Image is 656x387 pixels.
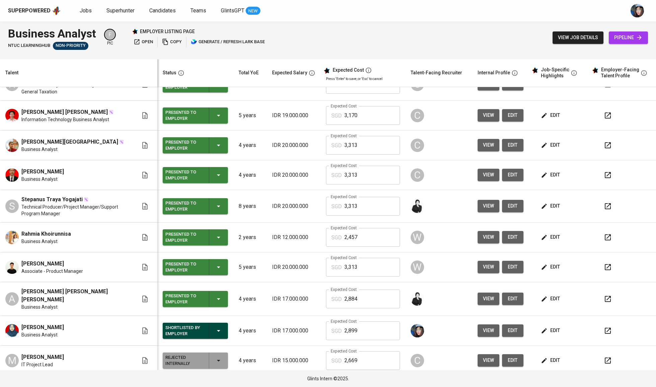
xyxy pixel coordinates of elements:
[272,111,315,120] p: IDR 19.000.000
[540,261,563,273] button: edit
[21,168,64,176] span: [PERSON_NAME]
[21,176,58,182] span: Business Analyst
[542,356,560,365] span: edit
[165,168,203,182] div: Presented to Employer
[191,38,197,45] img: lark
[21,146,58,153] span: Business Analyst
[507,141,518,149] span: edit
[5,292,19,306] div: A
[21,116,109,123] span: Information Technology Business Analyst
[165,108,203,123] div: Presented to Employer
[165,260,203,275] div: Presented to Employer
[160,37,183,47] button: copy
[165,138,203,153] div: Presented to Employer
[21,353,64,361] span: [PERSON_NAME]
[502,354,523,367] button: edit
[106,7,136,15] a: Superhunter
[163,198,228,214] button: Presented to Employer
[221,7,260,15] a: GlintsGPT NEW
[411,139,424,152] div: C
[5,324,19,337] img: Yanti Mandasari
[163,69,176,77] div: Status
[540,354,563,367] button: edit
[502,200,523,212] button: edit
[331,171,342,179] p: SGD
[411,168,424,182] div: C
[272,263,315,271] p: IDR 20.000.000
[507,295,518,303] span: edit
[502,231,523,243] button: edit
[21,268,83,275] span: Associate - Product Manager
[331,263,342,272] p: SGD
[163,323,228,339] button: Shortlisted by Employer
[502,261,523,273] button: edit
[80,7,93,15] a: Jobs
[165,230,203,245] div: Presented to Employer
[239,295,261,303] p: 4 years
[239,357,261,365] p: 4 years
[326,76,400,81] p: Press 'Enter' to save, or 'Esc' to cancel
[5,168,19,182] img: David Raharja
[272,69,307,77] div: Expected Salary
[108,109,114,115] img: magic_wand.svg
[8,25,96,42] div: Business Analyst
[83,197,89,202] img: magic_wand.svg
[478,354,499,367] button: view
[134,38,153,46] span: open
[507,233,518,241] span: edit
[478,109,499,122] button: view
[21,230,71,238] span: Rahmia Khoirunnisa
[331,112,342,120] p: SGD
[540,109,563,122] button: edit
[411,260,424,274] div: W
[541,67,569,79] div: Job-Specific Highlights
[483,326,494,335] span: view
[507,111,518,120] span: edit
[502,169,523,181] button: edit
[542,171,560,179] span: edit
[542,111,560,120] span: edit
[5,139,19,152] img: Jehansyah Isfahan
[132,28,138,34] img: Glints Star
[149,7,176,14] span: Candidates
[189,37,266,47] button: lark generate / refresh lark base
[21,204,130,217] span: Technical Producer/Project Manager/Support Program Manager
[239,233,261,241] p: 2 years
[165,353,203,368] div: Rejected Internally
[165,323,203,338] div: Shortlisted by Employer
[483,233,494,241] span: view
[190,7,206,14] span: Teams
[163,291,228,307] button: Presented to Employer
[272,295,315,303] p: IDR 17.000.000
[411,231,424,244] div: W
[507,202,518,210] span: edit
[478,261,499,273] button: view
[8,43,50,49] span: NTUC LearningHub
[542,263,560,271] span: edit
[163,353,228,369] button: Rejected Internally
[631,4,644,17] img: diazagista@glints.com
[483,111,494,120] span: view
[478,169,499,181] button: view
[502,139,523,151] button: edit
[5,200,19,213] div: S
[163,259,228,275] button: Presented to Employer
[104,29,116,41] div: F
[239,171,261,179] p: 4 years
[483,171,494,179] span: view
[601,67,639,79] div: Employer-Facing Talent Profile
[163,107,228,124] button: Presented to Employer
[478,139,499,151] button: view
[542,141,560,149] span: edit
[553,31,603,44] button: view job details
[478,231,499,243] button: view
[21,196,83,204] span: Stepanus Traya Yogajati
[272,357,315,365] p: IDR 15.000.000
[21,108,108,116] span: [PERSON_NAME] [PERSON_NAME]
